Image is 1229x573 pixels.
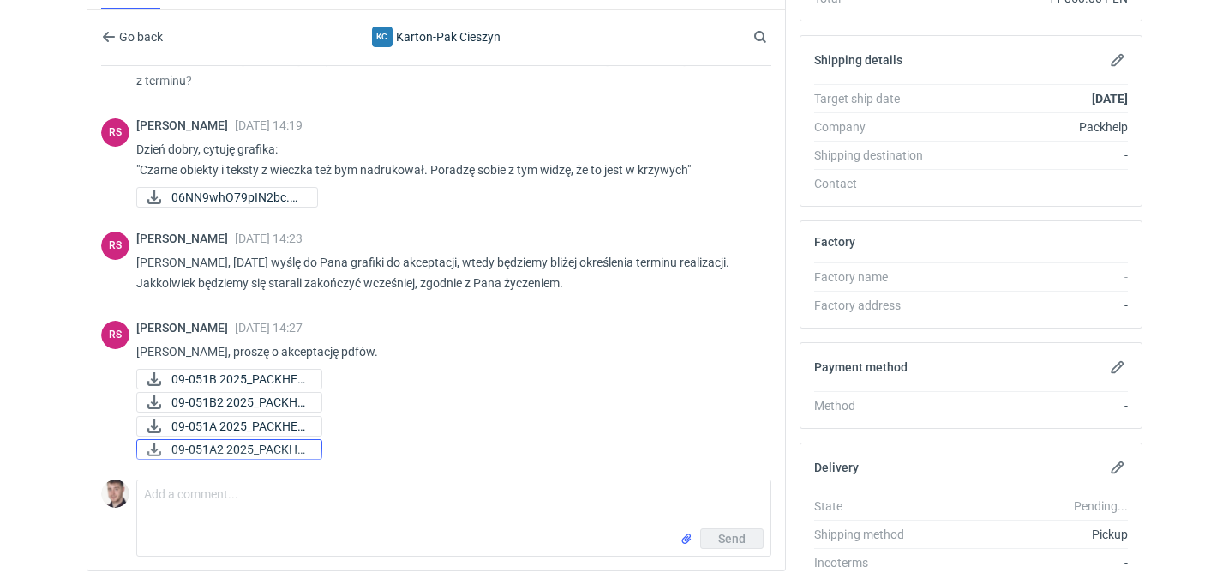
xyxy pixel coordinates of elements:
div: - [939,397,1128,414]
div: State [814,498,939,515]
span: Go back [116,31,163,43]
span: [DATE] 14:23 [235,232,303,245]
div: - [939,268,1128,286]
p: Dzień dobry, cytuję grafika: "Czarne obiekty i teksty z wieczka też bym nadrukował. Poradzę sobie... [136,139,758,180]
div: 09-051B 2025_PACKHELP_250x200x100 NHNS zew AW.pdf [136,369,308,389]
div: Karton-Pak Cieszyn [372,27,393,47]
figcaption: RS [101,118,129,147]
div: Rafał Stani [101,321,129,349]
input: Search [750,27,805,47]
div: Contact [814,175,939,192]
div: Packhelp [939,118,1128,136]
em: Pending... [1074,499,1128,513]
h2: Shipping details [814,53,902,67]
div: 09-051A 2025_PACKHELP_250x200x100 LUSD zew AW.pdf [136,416,308,437]
img: Maciej Sikora [101,480,129,508]
div: Factory name [814,268,939,286]
p: [PERSON_NAME], [DATE] wyślę do Pana grafiki do akceptacji, wtedy będziemy bliżej określenia termi... [136,252,758,293]
span: 09-051A 2025_PACKHEL... [171,417,308,436]
span: 09-051A2 2025_PACKHE... [171,440,308,459]
div: 09-051A2 2025_PACKHELP_250x200x100 LUSD zew RW.pdf [136,439,308,460]
div: Karton-Pak Cieszyn [296,27,577,47]
div: - [939,147,1128,164]
figcaption: RS [101,321,129,349]
h2: Factory [814,235,855,249]
div: Incoterms [814,554,939,571]
div: Target ship date [814,90,939,107]
button: Go back [101,27,164,47]
figcaption: KC [372,27,393,47]
h2: Delivery [814,461,859,474]
div: Rafał Stani [101,118,129,147]
span: [PERSON_NAME] [136,321,235,335]
div: 06NN9whO79pIN2bc.png [136,187,308,208]
button: Edit shipping details [1107,50,1128,70]
a: 09-051B 2025_PACKHEL... [136,369,322,389]
p: Panie Rafale musimy dostarczyć te pudełka na 30.09 do klienta w [GEOGRAPHIC_DATA], jest szansa ab... [136,50,758,91]
span: 09-051B2 2025_PACKHE... [171,393,308,412]
div: 09-051B2 2025_PACKHELP_250x200x100 NHNS zew RW.pdf [136,392,308,413]
div: - [939,554,1128,571]
p: [PERSON_NAME], proszę o akceptację pdfów. [136,341,758,362]
a: 09-051A 2025_PACKHEL... [136,416,322,437]
h2: Payment method [814,360,908,374]
span: 09-051B 2025_PACKHEL... [171,370,308,389]
a: 09-051A2 2025_PACKHE... [136,439,322,460]
div: Pickup [939,526,1128,543]
span: Send [718,533,746,545]
figcaption: RS [101,232,129,260]
div: Method [814,397,939,414]
button: Send [700,528,764,549]
div: Company [814,118,939,136]
span: [PERSON_NAME] [136,232,235,245]
span: 06NN9whO79pIN2bc.png [171,188,303,207]
div: Factory address [814,297,939,314]
span: [PERSON_NAME] [136,118,235,132]
div: Rafał Stani [101,232,129,260]
span: [DATE] 14:19 [235,118,303,132]
div: - [939,175,1128,192]
div: Shipping method [814,526,939,543]
span: [DATE] 14:27 [235,321,303,335]
a: 09-051B2 2025_PACKHE... [136,392,322,413]
div: Shipping destination [814,147,939,164]
button: Edit delivery details [1107,457,1128,478]
strong: [DATE] [1092,92,1128,106]
button: Edit payment method [1107,357,1128,377]
a: 06NN9whO79pIN2bc.png [136,187,318,208]
div: - [939,297,1128,314]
